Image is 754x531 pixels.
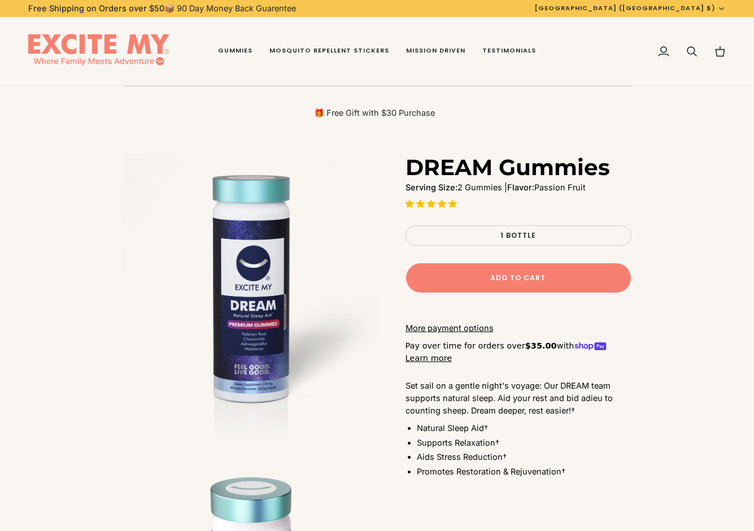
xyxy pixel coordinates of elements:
[406,263,631,293] button: Add to Cart
[28,3,164,13] strong: Free Shipping on Orders over $50
[526,3,734,13] button: [GEOGRAPHIC_DATA] ([GEOGRAPHIC_DATA] $)
[406,381,613,415] span: Set sail on a gentle night's voyage: Our DREAM team supports natural sleep. Aid your rest and bid...
[417,465,631,478] li: Promotes Restoration & Rejuvenation†
[507,182,534,192] strong: Flavor:
[474,17,544,86] a: Testimonials
[406,181,631,194] p: 2 Gummies | Passion Fruit
[123,154,377,459] img: DREAM Gummies
[210,17,261,86] a: Gummies
[417,451,631,463] li: Aids Stress Reduction†
[490,273,546,283] span: Add to Cart
[269,46,389,55] span: Mosquito Repellent Stickers
[406,182,457,192] strong: Serving Size:
[406,199,459,208] span: 4.89 stars
[218,46,252,55] span: Gummies
[28,34,169,69] img: EXCITE MY®
[261,17,398,86] a: Mosquito Repellent Stickers
[406,154,610,181] h1: DREAM Gummies
[406,46,465,55] span: Mission Driven
[417,437,631,449] li: Supports Relaxation†
[406,322,631,334] a: More payment options
[28,2,296,15] p: 📦 90 Day Money Back Guarentee
[482,46,536,55] span: Testimonials
[398,17,474,86] a: Mission Driven
[123,107,626,119] p: 🎁 Free Gift with $30 Purchase
[417,422,631,434] li: Natural Sleep Aid†
[500,230,537,240] span: 1 Bottle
